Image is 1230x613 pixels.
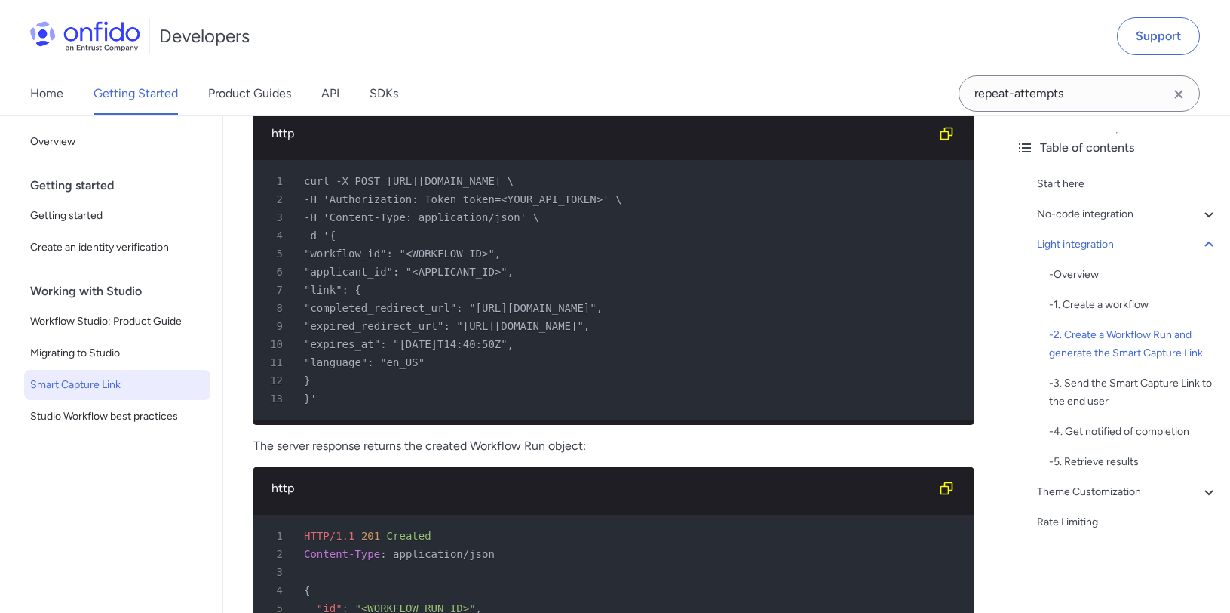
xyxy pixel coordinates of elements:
[24,127,210,157] a: Overview
[259,581,293,599] span: 4
[304,193,621,205] span: -H 'Authorization: Token token=<YOUR_API_TOKEN>' \
[208,72,291,115] a: Product Guides
[1049,423,1218,441] div: - 4. Get notified of completion
[304,338,514,350] span: "expires_at": "[DATE]T14:40:50Z",
[304,229,336,242] span: -d '{
[361,530,380,542] span: 201
[1049,374,1218,411] a: -3. Send the Smart Capture Link to the end user
[380,548,386,560] span: :
[259,281,293,299] span: 7
[1037,205,1218,223] a: No-code integration
[259,299,293,317] span: 8
[1117,17,1200,55] a: Support
[931,119,962,149] button: Copy code snippet button
[259,190,293,208] span: 2
[30,72,63,115] a: Home
[259,317,293,335] span: 9
[304,584,310,596] span: {
[30,239,204,257] span: Create an identity verification
[1049,266,1218,284] div: - Overview
[24,233,210,263] a: Create an identity verification
[259,563,293,581] span: 3
[304,548,380,560] span: Content-Type
[1037,513,1218,531] a: Rate Limiting
[1049,296,1218,314] a: -1. Create a workflow
[259,390,293,408] span: 13
[253,437,974,455] p: The server response returns the created Workflow Run object:
[94,72,178,115] a: Getting Started
[1016,139,1218,157] div: Table of contents
[30,344,204,362] span: Migrating to Studio
[30,408,204,426] span: Studio Workflow best practices
[931,473,962,504] button: Copy code snippet button
[30,133,204,151] span: Overview
[1049,453,1218,471] div: - 5. Retrieve results
[304,175,514,187] span: curl -X POST [URL][DOMAIN_NAME] \
[1049,326,1218,362] a: -2. Create a Workflow Run and generate the Smart Capture Link
[370,72,398,115] a: SDKs
[159,24,250,48] h1: Developers
[1037,483,1218,501] a: Theme Customization
[1049,374,1218,411] div: - 3. Send the Smart Capture Link to the end user
[24,306,210,337] a: Workflow Studio: Product Guide
[304,211,539,223] span: -H 'Content-Type: application/json' \
[1037,175,1218,193] a: Start here
[304,320,590,332] span: "expired_redirect_url": "[URL][DOMAIN_NAME]",
[259,353,293,371] span: 11
[304,356,425,368] span: "language": "en_US"
[304,393,317,405] span: }'
[30,171,216,201] div: Getting started
[259,172,293,190] span: 1
[304,266,514,278] span: "applicant_id": "<APPLICANT_ID>",
[259,371,293,390] span: 12
[30,276,216,306] div: Working with Studio
[304,530,354,542] span: HTTP/1.1
[30,207,204,225] span: Getting started
[259,545,293,563] span: 2
[304,374,310,387] span: }
[959,75,1200,112] input: Onfido search input field
[259,208,293,226] span: 3
[321,72,339,115] a: API
[304,302,603,314] span: "completed_redirect_url": "[URL][DOMAIN_NAME]",
[24,370,210,400] a: Smart Capture Link
[30,313,204,331] span: Workflow Studio: Product Guide
[259,245,293,263] span: 5
[30,376,204,394] span: Smart Capture Link
[24,338,210,368] a: Migrating to Studio
[259,335,293,353] span: 10
[271,125,931,143] div: http
[1037,236,1218,254] a: Light integration
[1049,266,1218,284] a: -Overview
[259,226,293,245] span: 4
[24,201,210,231] a: Getting started
[259,527,293,545] span: 1
[30,21,140,51] img: Onfido Logo
[1049,453,1218,471] a: -5. Retrieve results
[259,263,293,281] span: 6
[1049,423,1218,441] a: -4. Get notified of completion
[304,248,501,260] span: "workflow_id": "<WORKFLOW_ID>",
[387,530,431,542] span: Created
[304,284,361,296] span: "link": {
[1170,85,1188,103] svg: Clear search field button
[1049,296,1218,314] div: - 1. Create a workflow
[393,548,495,560] span: application/json
[1049,326,1218,362] div: - 2. Create a Workflow Run and generate the Smart Capture Link
[24,402,210,432] a: Studio Workflow best practices
[271,479,931,497] div: http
